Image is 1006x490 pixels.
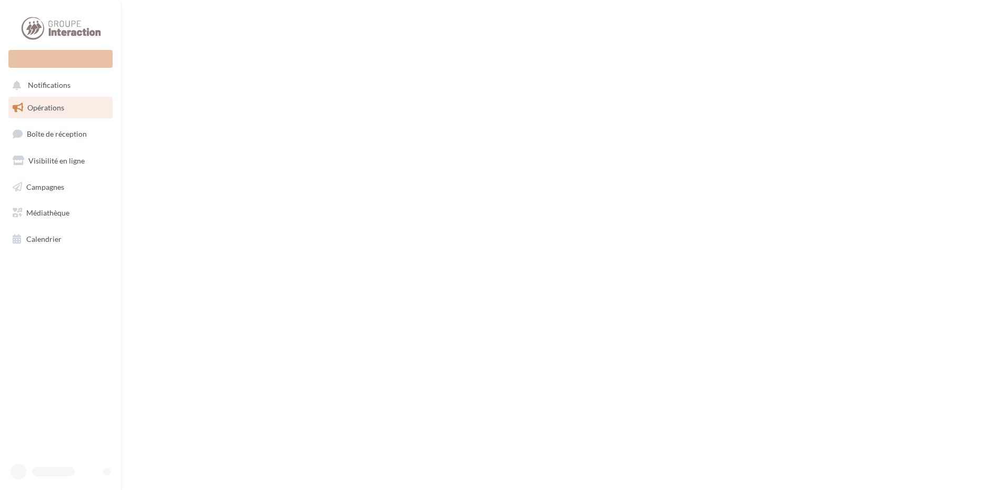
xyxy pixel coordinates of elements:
[26,182,64,191] span: Campagnes
[6,150,115,172] a: Visibilité en ligne
[26,234,62,243] span: Calendrier
[6,228,115,250] a: Calendrier
[8,50,113,68] div: Nouvelle campagne
[6,122,115,145] a: Boîte de réception
[27,129,87,138] span: Boîte de réception
[27,103,64,112] span: Opérations
[6,97,115,119] a: Opérations
[28,81,71,90] span: Notifications
[6,176,115,198] a: Campagnes
[28,156,85,165] span: Visibilité en ligne
[6,202,115,224] a: Médiathèque
[26,208,69,217] span: Médiathèque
